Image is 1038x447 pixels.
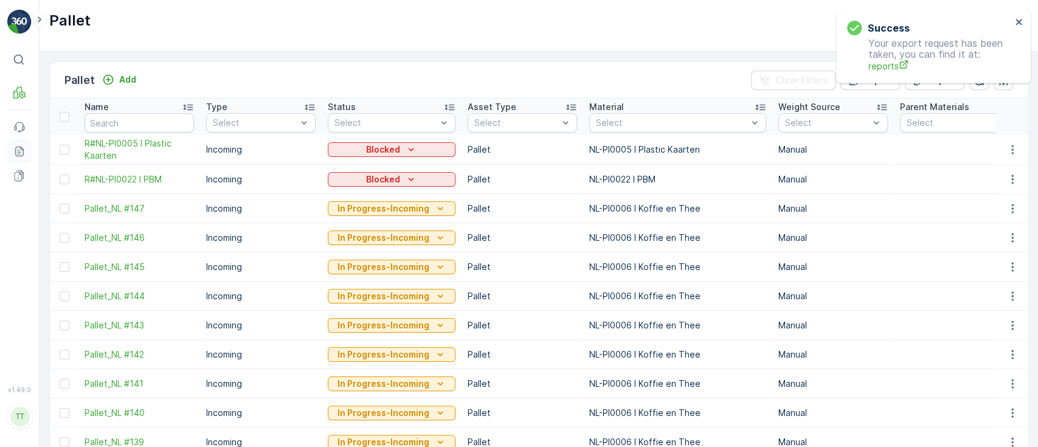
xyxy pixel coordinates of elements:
td: NL-PI0006 I Koffie en Thee [583,311,772,340]
div: Toggle Row Selected [60,437,69,447]
p: Pallet [64,72,95,89]
p: Parent Materials [900,101,969,113]
button: close [1015,17,1023,29]
div: Toggle Row Selected [60,408,69,418]
td: Incoming [200,165,322,194]
div: Toggle Row Selected [60,145,69,154]
p: Clear Filters [775,74,828,86]
p: In Progress-Incoming [337,261,429,273]
p: In Progress-Incoming [337,290,429,302]
td: NL-PI0006 I Koffie en Thee [583,282,772,311]
p: Add [119,74,136,86]
span: Pallet_NL #142 [85,348,194,361]
td: Pallet [462,340,583,369]
button: Blocked [328,172,455,187]
p: Select [334,117,437,129]
p: Select [785,117,869,129]
a: Pallet_NL #141 [85,378,194,390]
td: Incoming [200,223,322,252]
td: Pallet [462,369,583,398]
td: Manual [772,398,894,428]
a: Pallet_NL #140 [85,407,194,419]
p: Type [206,101,227,113]
a: R#NL-PI0022 I PBM [85,173,194,185]
td: NL-PI0005 I Plastic Kaarten [583,135,772,165]
button: In Progress-Incoming [328,376,455,391]
td: Incoming [200,369,322,398]
div: Toggle Row Selected [60,204,69,213]
a: Pallet_NL #146 [85,232,194,244]
td: Pallet [462,252,583,282]
td: NL-PI0006 I Koffie en Thee [583,252,772,282]
p: Select [596,117,747,129]
td: Pallet [462,194,583,223]
td: Incoming [200,311,322,340]
td: NL-PI0006 I Koffie en Thee [583,223,772,252]
div: Toggle Row Selected [60,350,69,359]
td: Pallet [462,398,583,428]
span: Pallet_NL #144 [85,290,194,302]
p: Your export request has been taken, you can find it at: [847,38,1011,72]
button: Clear Filters [751,71,836,90]
button: Blocked [328,142,455,157]
p: In Progress-Incoming [337,348,429,361]
td: NL-PI0006 I Koffie en Thee [583,340,772,369]
button: In Progress-Incoming [328,201,455,216]
td: Pallet [462,165,583,194]
button: Add [97,72,141,87]
p: Select [474,117,558,129]
p: Name [85,101,109,113]
p: Status [328,101,356,113]
td: Pallet [462,282,583,311]
div: Toggle Row Selected [60,321,69,330]
td: Manual [772,194,894,223]
div: Toggle Row Selected [60,233,69,243]
p: Select [213,117,297,129]
a: Pallet_NL #145 [85,261,194,273]
img: logo [7,10,32,34]
td: Incoming [200,194,322,223]
td: Incoming [200,282,322,311]
button: In Progress-Incoming [328,289,455,303]
button: In Progress-Incoming [328,347,455,362]
div: TT [10,407,30,426]
p: Pallet [49,11,91,30]
td: Pallet [462,135,583,165]
td: Incoming [200,252,322,282]
div: Toggle Row Selected [60,379,69,389]
div: Toggle Row Selected [60,291,69,301]
td: Manual [772,282,894,311]
p: Weight Source [778,101,840,113]
td: Manual [772,252,894,282]
button: In Progress-Incoming [328,406,455,420]
a: R#NL-PI0005 I Plastic Kaarten [85,137,194,162]
a: Pallet_NL #143 [85,319,194,331]
span: v 1.49.0 [7,386,32,393]
span: reports [868,60,1011,72]
p: Blocked [366,173,400,185]
span: Pallet_NL #147 [85,203,194,215]
td: Manual [772,340,894,369]
td: Manual [772,223,894,252]
p: In Progress-Incoming [337,407,429,419]
p: Asset Type [468,101,516,113]
td: Pallet [462,223,583,252]
td: Manual [772,135,894,165]
td: Incoming [200,398,322,428]
td: NL-PI0006 I Koffie en Thee [583,398,772,428]
td: NL-PI0006 I Koffie en Thee [583,369,772,398]
td: Manual [772,311,894,340]
button: In Progress-Incoming [328,230,455,245]
td: Pallet [462,311,583,340]
td: Manual [772,165,894,194]
button: In Progress-Incoming [328,318,455,333]
div: Toggle Row Selected [60,175,69,184]
p: Blocked [366,144,400,156]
